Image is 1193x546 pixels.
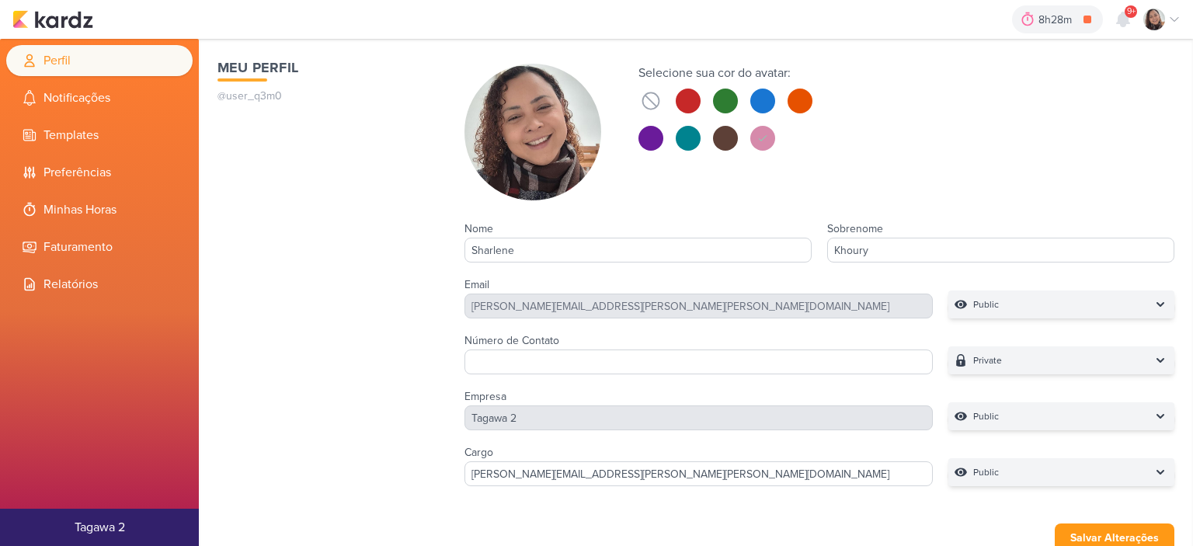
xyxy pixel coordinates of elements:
label: Email [464,278,489,291]
div: 8h28m [1038,12,1076,28]
h1: Meu Perfil [217,57,433,78]
div: Selecione sua cor do avatar: [638,64,812,82]
p: @user_q3m0 [217,88,433,104]
button: Private [948,346,1174,374]
p: Public [973,464,999,480]
li: Minhas Horas [6,194,193,225]
img: kardz.app [12,10,93,29]
li: Notificações [6,82,193,113]
img: Sharlene Khoury [464,64,601,200]
li: Perfil [6,45,193,76]
button: Public [948,402,1174,430]
p: Public [973,297,999,312]
label: Cargo [464,446,493,459]
li: Relatórios [6,269,193,300]
p: Private [973,353,1002,368]
li: Faturamento [6,231,193,263]
span: 9+ [1127,5,1136,18]
img: Sharlene Khoury [1143,9,1165,30]
button: Public [948,290,1174,318]
label: Sobrenome [827,222,883,235]
button: Public [948,458,1174,486]
label: Empresa [464,390,506,403]
li: Templates [6,120,193,151]
li: Preferências [6,157,193,188]
p: Public [973,409,999,424]
label: Nome [464,222,493,235]
div: [PERSON_NAME][EMAIL_ADDRESS][PERSON_NAME][PERSON_NAME][DOMAIN_NAME] [464,294,933,318]
label: Número de Contato [464,334,559,347]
